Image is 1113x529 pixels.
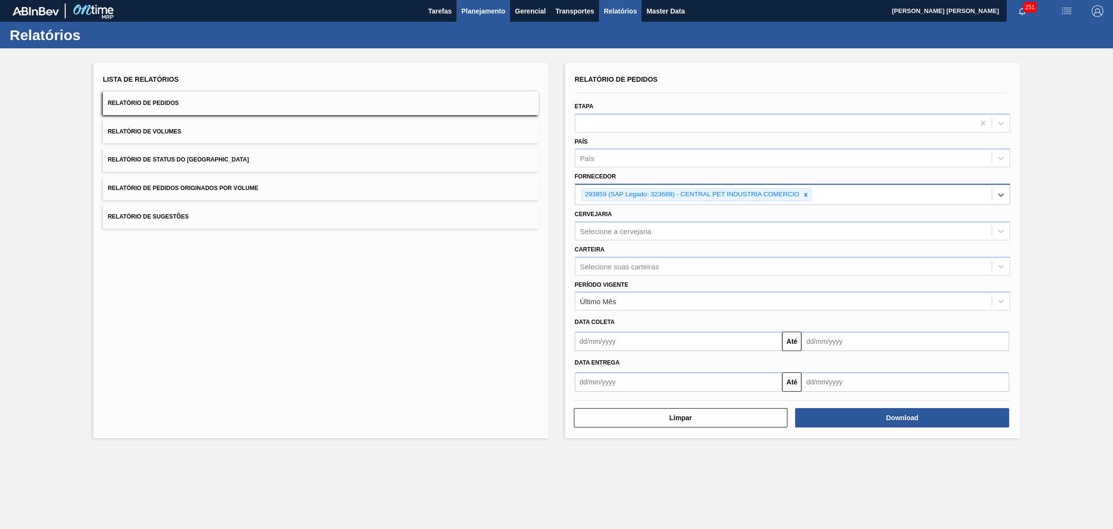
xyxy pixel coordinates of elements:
[108,185,258,191] span: Relatório de Pedidos Originados por Volume
[515,5,546,17] span: Gerencial
[582,189,801,201] div: 293859 (SAP Legado: 323688) - CENTRAL PET INDUSTRIA COMERCIO
[103,91,539,115] button: Relatório de Pedidos
[103,75,179,83] span: Lista de Relatórios
[575,75,658,83] span: Relatório de Pedidos
[575,372,783,392] input: dd/mm/yyyy
[1061,5,1072,17] img: userActions
[575,246,605,253] label: Carteira
[108,156,249,163] span: Relatório de Status do [GEOGRAPHIC_DATA]
[580,262,659,270] div: Selecione suas carteiras
[13,7,59,15] img: TNhmsLtSVTkK8tSr43FrP2fwEKptu5GPRR3wAAAABJRU5ErkJggg==
[1023,2,1037,13] span: 251
[108,128,181,135] span: Relatório de Volumes
[795,408,1009,427] button: Download
[574,408,788,427] button: Limpar
[604,5,637,17] span: Relatórios
[782,332,801,351] button: Até
[556,5,594,17] span: Transportes
[575,211,612,218] label: Cervejaria
[782,372,801,392] button: Até
[103,120,539,144] button: Relatório de Volumes
[580,154,595,162] div: País
[1092,5,1103,17] img: Logout
[103,148,539,172] button: Relatório de Status do [GEOGRAPHIC_DATA]
[580,227,652,235] div: Selecione a cervejaria
[103,176,539,200] button: Relatório de Pedidos Originados por Volume
[575,359,620,366] span: Data entrega
[575,138,588,145] label: País
[580,297,616,306] div: Último Mês
[103,205,539,229] button: Relatório de Sugestões
[461,5,505,17] span: Planejamento
[801,332,1009,351] input: dd/mm/yyyy
[10,29,181,41] h1: Relatórios
[1007,4,1038,18] button: Notificações
[575,332,783,351] input: dd/mm/yyyy
[575,319,615,325] span: Data coleta
[575,281,628,288] label: Período Vigente
[108,100,179,106] span: Relatório de Pedidos
[428,5,452,17] span: Tarefas
[575,173,616,180] label: Fornecedor
[575,103,594,110] label: Etapa
[108,213,189,220] span: Relatório de Sugestões
[646,5,685,17] span: Master Data
[801,372,1009,392] input: dd/mm/yyyy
